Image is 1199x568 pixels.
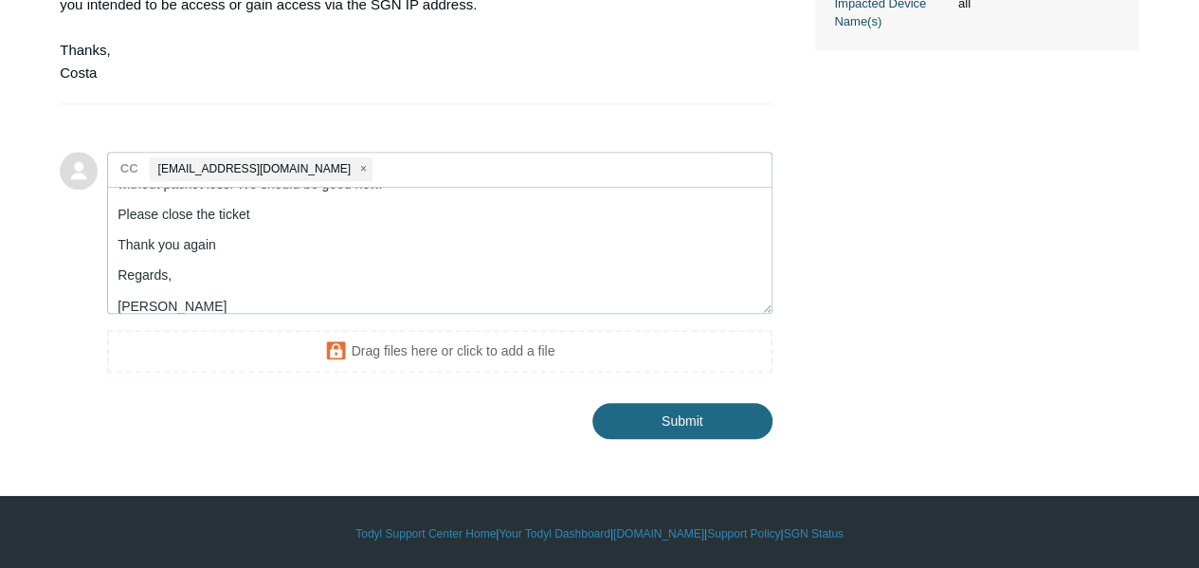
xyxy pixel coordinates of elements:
textarea: Add your reply [107,187,772,315]
a: Todyl Support Center Home [355,525,496,542]
span: close [360,158,367,180]
a: SGN Status [784,525,844,542]
label: CC [120,155,138,183]
a: Support Policy [707,525,780,542]
div: | | | | [60,525,1139,542]
span: [EMAIL_ADDRESS][DOMAIN_NAME] [158,158,351,180]
input: Submit [592,403,772,439]
a: Your Todyl Dashboard [499,525,609,542]
a: [DOMAIN_NAME] [613,525,704,542]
